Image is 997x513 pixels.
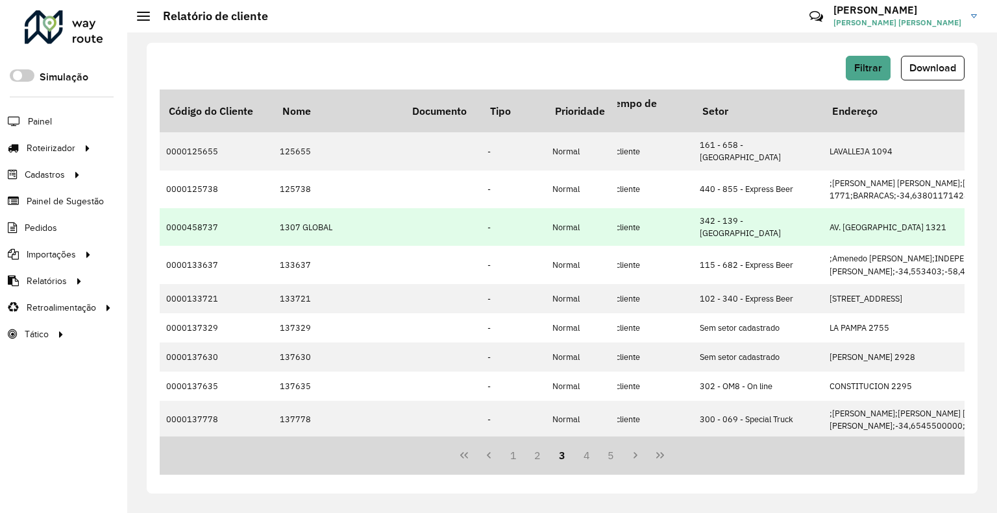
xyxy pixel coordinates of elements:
[25,328,49,341] span: Tático
[693,313,823,342] td: Sem setor cadastrado
[546,342,617,372] td: Normal
[273,89,414,132] th: Nome
[160,342,273,372] td: 0000137630
[846,56,891,80] button: Filtrar
[563,313,693,342] td: Cadastro do cliente
[599,443,624,468] button: 5
[833,4,961,16] h3: [PERSON_NAME]
[546,401,617,438] td: Normal
[27,248,76,261] span: Importações
[546,171,617,208] td: Normal
[403,89,481,132] th: Documento
[693,284,823,313] td: 102 - 340 - Express Beer
[546,372,617,401] td: Normal
[481,246,546,283] td: -
[25,168,65,182] span: Cadastros
[481,89,546,132] th: Tipo
[546,246,617,283] td: Normal
[273,208,414,246] td: 1307 GLOBAL
[273,246,414,283] td: 133637
[28,115,52,128] span: Painel
[160,246,273,283] td: 0000133637
[273,132,414,170] td: 125655
[693,342,823,372] td: Sem setor cadastrado
[563,342,693,372] td: Cadastro do cliente
[273,313,414,342] td: 137329
[160,171,273,208] td: 0000125738
[563,132,693,170] td: Cadastro do cliente
[693,132,823,170] td: 161 - 658 - [GEOGRAPHIC_DATA]
[27,301,96,315] span: Retroalimentação
[481,171,546,208] td: -
[40,69,88,85] label: Simulação
[693,208,823,246] td: 342 - 139 - [GEOGRAPHIC_DATA]
[476,443,501,468] button: Previous Page
[546,132,617,170] td: Normal
[574,443,599,468] button: 4
[623,443,648,468] button: Next Page
[693,171,823,208] td: 440 - 855 - Express Beer
[693,246,823,283] td: 115 - 682 - Express Beer
[27,195,104,208] span: Painel de Sugestão
[648,443,672,468] button: Last Page
[273,284,414,313] td: 133721
[563,372,693,401] td: Cadastro do cliente
[693,372,823,401] td: 302 - OM8 - On line
[160,132,273,170] td: 0000125655
[546,89,617,132] th: Prioridade
[481,313,546,342] td: -
[693,401,823,438] td: 300 - 069 - Special Truck
[563,284,693,313] td: Cadastro do cliente
[160,372,273,401] td: 0000137635
[546,284,617,313] td: Normal
[481,401,546,438] td: -
[160,313,273,342] td: 0000137329
[160,284,273,313] td: 0000133721
[481,208,546,246] td: -
[25,221,57,235] span: Pedidos
[452,443,476,468] button: First Page
[563,401,693,438] td: Cadastro do cliente
[563,171,693,208] td: Cadastro do cliente
[563,208,693,246] td: Cadastro do cliente
[273,372,414,401] td: 137635
[481,342,546,372] td: -
[546,208,617,246] td: Normal
[481,372,546,401] td: -
[909,62,956,73] span: Download
[501,443,526,468] button: 1
[693,89,823,132] th: Setor
[802,3,830,30] a: Contato Rápido
[273,401,414,438] td: 137778
[160,208,273,246] td: 0000458737
[563,89,693,132] th: Origem Tempo de espera
[27,141,75,155] span: Roteirizador
[563,246,693,283] td: Cadastro do cliente
[27,274,67,288] span: Relatórios
[546,313,617,342] td: Normal
[273,342,414,372] td: 137630
[481,132,546,170] td: -
[160,89,273,132] th: Código do Cliente
[481,284,546,313] td: -
[833,17,961,29] span: [PERSON_NAME] [PERSON_NAME]
[901,56,965,80] button: Download
[273,171,414,208] td: 125738
[854,62,882,73] span: Filtrar
[150,9,268,23] h2: Relatório de cliente
[550,443,574,468] button: 3
[160,401,273,438] td: 0000137778
[525,443,550,468] button: 2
